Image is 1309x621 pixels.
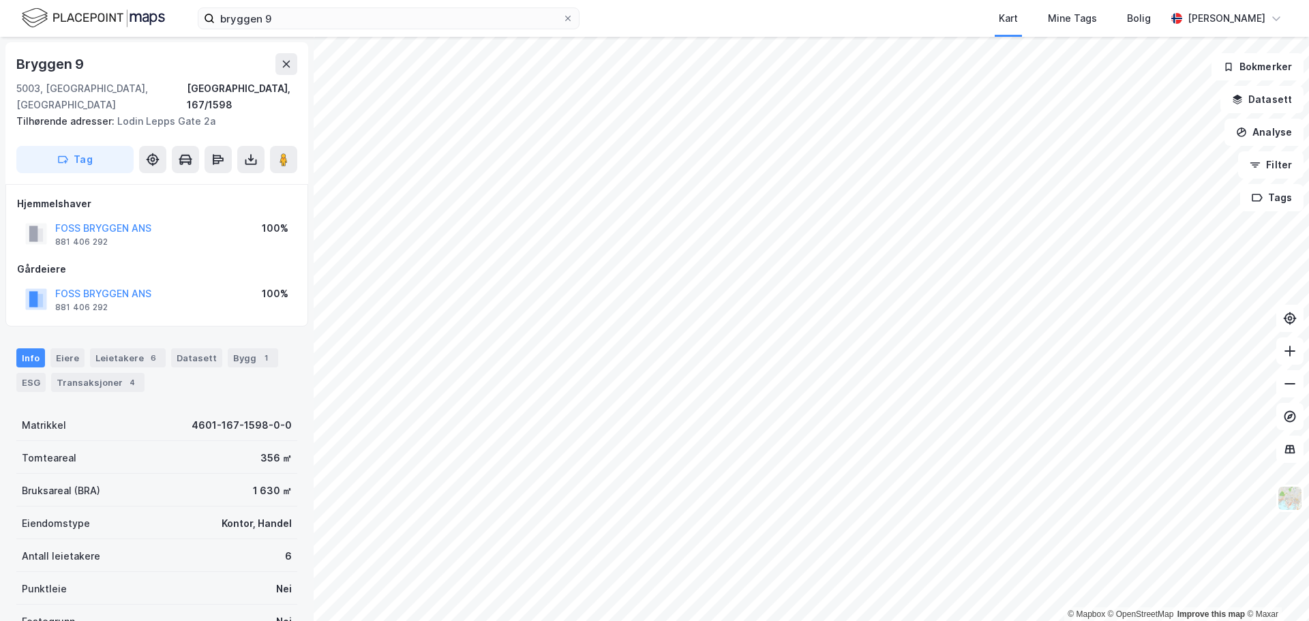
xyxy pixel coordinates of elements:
[16,115,117,127] span: Tilhørende adresser:
[22,581,67,597] div: Punktleie
[22,450,76,466] div: Tomteareal
[187,80,297,113] div: [GEOGRAPHIC_DATA], 167/1598
[17,261,297,277] div: Gårdeiere
[125,376,139,389] div: 4
[16,53,87,75] div: Bryggen 9
[22,417,66,434] div: Matrikkel
[262,286,288,302] div: 100%
[90,348,166,367] div: Leietakere
[55,302,108,313] div: 881 406 292
[262,220,288,237] div: 100%
[1241,556,1309,621] iframe: Chat Widget
[16,80,187,113] div: 5003, [GEOGRAPHIC_DATA], [GEOGRAPHIC_DATA]
[1188,10,1265,27] div: [PERSON_NAME]
[253,483,292,499] div: 1 630 ㎡
[260,450,292,466] div: 356 ㎡
[22,515,90,532] div: Eiendomstype
[17,196,297,212] div: Hjemmelshaver
[16,113,286,130] div: Lodin Lepps Gate 2a
[1240,184,1304,211] button: Tags
[55,237,108,247] div: 881 406 292
[1224,119,1304,146] button: Analyse
[1068,609,1105,619] a: Mapbox
[22,548,100,564] div: Antall leietakere
[22,483,100,499] div: Bruksareal (BRA)
[147,351,160,365] div: 6
[215,8,562,29] input: Søk på adresse, matrikkel, gårdeiere, leietakere eller personer
[276,581,292,597] div: Nei
[285,548,292,564] div: 6
[51,373,145,392] div: Transaksjoner
[1238,151,1304,179] button: Filter
[1177,609,1245,619] a: Improve this map
[16,373,46,392] div: ESG
[1212,53,1304,80] button: Bokmerker
[50,348,85,367] div: Eiere
[16,348,45,367] div: Info
[1220,86,1304,113] button: Datasett
[1127,10,1151,27] div: Bolig
[1277,485,1303,511] img: Z
[222,515,292,532] div: Kontor, Handel
[1241,556,1309,621] div: Kontrollprogram for chat
[228,348,278,367] div: Bygg
[1048,10,1097,27] div: Mine Tags
[192,417,292,434] div: 4601-167-1598-0-0
[259,351,273,365] div: 1
[1108,609,1174,619] a: OpenStreetMap
[171,348,222,367] div: Datasett
[16,146,134,173] button: Tag
[22,6,165,30] img: logo.f888ab2527a4732fd821a326f86c7f29.svg
[999,10,1018,27] div: Kart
